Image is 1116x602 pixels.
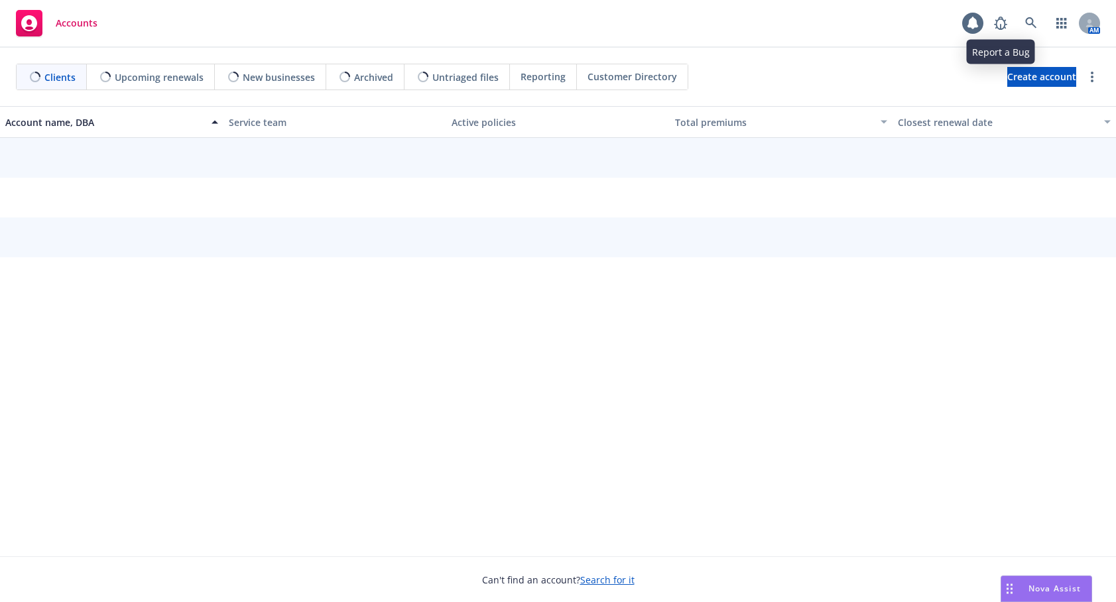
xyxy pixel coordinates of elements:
span: Untriaged files [432,70,499,84]
button: Closest renewal date [893,106,1116,138]
a: Search for it [580,573,635,586]
span: Nova Assist [1028,583,1081,594]
a: more [1084,69,1100,85]
span: Clients [44,70,76,84]
div: Account name, DBA [5,115,204,129]
div: Total premiums [675,115,873,129]
a: Create account [1007,67,1076,87]
span: Create account [1007,64,1076,90]
a: Switch app [1048,10,1075,36]
a: Search [1018,10,1044,36]
span: Archived [354,70,393,84]
a: Accounts [11,5,103,42]
span: Customer Directory [588,70,677,84]
div: Active policies [452,115,664,129]
div: Service team [229,115,442,129]
button: Service team [223,106,447,138]
a: Report a Bug [987,10,1014,36]
span: New businesses [243,70,315,84]
button: Active policies [446,106,670,138]
button: Nova Assist [1001,575,1092,602]
button: Total premiums [670,106,893,138]
div: Closest renewal date [898,115,1096,129]
span: Reporting [521,70,566,84]
span: Accounts [56,18,97,29]
div: Drag to move [1001,576,1018,601]
span: Upcoming renewals [115,70,204,84]
span: Can't find an account? [482,573,635,587]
